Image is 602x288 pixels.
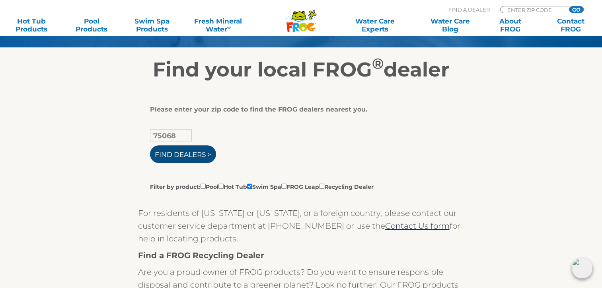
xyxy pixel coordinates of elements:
a: ContactFROG [547,17,594,33]
a: Fresh MineralWater∞ [189,17,247,33]
sup: ® [372,55,384,72]
input: Filter by product:PoolHot TubSwim SpaFROG LeapRecycling Dealer [218,184,224,189]
input: Filter by product:PoolHot TubSwim SpaFROG LeapRecycling Dealer [247,184,252,189]
a: AboutFROG [487,17,534,33]
a: Contact Us form [385,221,450,231]
input: GO [569,6,583,13]
input: Filter by product:PoolHot TubSwim SpaFROG LeapRecycling Dealer [201,184,206,189]
label: Filter by product: Pool Hot Tub Swim Spa FROG Leap Recycling Dealer [150,182,374,191]
a: Water CareExperts [337,17,413,33]
strong: Find a FROG Recycling Dealer [138,251,264,260]
a: Water CareBlog [427,17,473,33]
input: Zip Code Form [507,6,560,13]
sup: ∞ [227,24,231,30]
div: Please enter your zip code to find the FROG dealers nearest you. [150,106,446,114]
input: Filter by product:PoolHot TubSwim SpaFROG LeapRecycling Dealer [281,184,286,189]
h2: Find your local FROG dealer [56,58,546,82]
p: For residents of [US_STATE] or [US_STATE], or a foreign country, please contact our customer serv... [138,207,464,245]
a: PoolProducts [68,17,115,33]
a: Hot TubProducts [8,17,55,33]
a: Swim SpaProducts [129,17,175,33]
input: Find Dealers > [150,145,216,163]
p: Find A Dealer [448,6,490,13]
img: openIcon [572,258,592,278]
input: Filter by product:PoolHot TubSwim SpaFROG LeapRecycling Dealer [319,184,324,189]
